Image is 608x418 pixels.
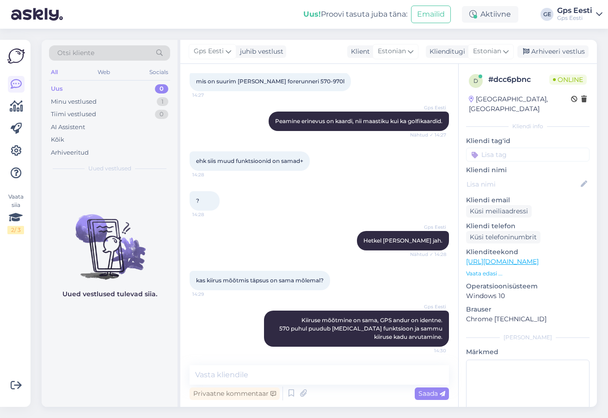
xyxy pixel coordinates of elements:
div: AI Assistent [51,123,85,132]
span: mis on suurim [PERSON_NAME] forerunneri 570-970l [196,78,344,85]
div: Klient [347,47,370,56]
img: No chats [42,198,178,281]
span: Gps Eesti [411,224,446,231]
div: GE [540,8,553,21]
p: Märkmed [466,347,590,357]
div: [PERSON_NAME] [466,333,590,342]
div: 0 [155,84,168,94]
span: Saada [418,389,445,398]
span: Gps Eesti [411,104,446,111]
div: Küsi meiliaadressi [466,205,532,218]
div: Proovi tasuta juba täna: [303,9,407,20]
div: Arhiveeri vestlus [517,45,589,58]
span: Estonian [473,46,501,56]
p: Operatsioonisüsteem [466,281,590,291]
p: Windows 10 [466,291,590,301]
span: Gps Eesti [194,46,224,56]
div: 2 / 3 [7,226,24,234]
span: kas kiirus mõõtmis täpsus on sama mõlemal? [196,277,324,284]
div: Aktiivne [462,6,518,23]
div: Uus [51,84,63,94]
p: Uued vestlused tulevad siia. [62,289,157,299]
div: # dcc6pbnc [488,74,549,85]
div: Tiimi vestlused [51,110,96,119]
div: 0 [155,110,168,119]
p: Vaata edasi ... [466,269,590,278]
span: Uued vestlused [88,164,131,173]
div: 1 [157,97,168,106]
span: Nähtud ✓ 14:27 [410,131,446,138]
div: Klienditugi [426,47,465,56]
span: 14:29 [192,291,227,298]
span: Otsi kliente [57,48,94,58]
div: All [49,66,60,78]
a: [URL][DOMAIN_NAME] [466,257,539,266]
span: Gps Eesti [411,303,446,310]
input: Lisa nimi [467,179,579,189]
div: Privaatne kommentaar [190,387,280,400]
span: Nähtud ✓ 14:28 [410,251,446,258]
span: Peamine erinevus on kaardi, nii maastiku kui ka golfikaardid. [275,118,442,125]
span: ? [196,197,199,204]
input: Lisa tag [466,148,590,162]
span: Online [549,75,587,85]
p: Kliendi nimi [466,165,590,175]
b: Uus! [303,10,321,19]
span: 14:28 [192,211,227,218]
div: Kliendi info [466,122,590,131]
p: Chrome [TECHNICAL_ID] [466,314,590,324]
div: Arhiveeritud [51,148,89,157]
p: Kliendi tag'id [466,136,590,146]
div: juhib vestlust [236,47,283,56]
div: Minu vestlused [51,97,97,106]
a: Gps EestiGps Eesti [557,7,602,22]
p: Klienditeekond [466,247,590,257]
p: Brauser [466,305,590,314]
span: 14:27 [192,92,227,99]
div: [GEOGRAPHIC_DATA], [GEOGRAPHIC_DATA] [469,94,571,114]
span: Estonian [378,46,406,56]
div: Küsi telefoninumbrit [466,231,540,243]
span: ehk siis muud funktsioonid on samad+ [196,157,303,164]
div: Vaata siia [7,193,24,234]
span: Kiiruse mõõtmine on sama, GPS andur on identne. 570 puhul puudub [MEDICAL_DATA] funktsioon ja sam... [279,317,444,340]
span: d [473,77,478,84]
div: Kõik [51,135,64,144]
p: Kliendi telefon [466,221,590,231]
p: Kliendi email [466,195,590,205]
span: 14:30 [411,347,446,354]
img: Askly Logo [7,47,25,65]
span: Hetkel [PERSON_NAME] jah. [363,237,442,244]
div: Socials [147,66,170,78]
div: Gps Eesti [557,7,592,14]
div: Gps Eesti [557,14,592,22]
div: Web [96,66,112,78]
span: 14:28 [192,171,227,178]
button: Emailid [411,6,451,23]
